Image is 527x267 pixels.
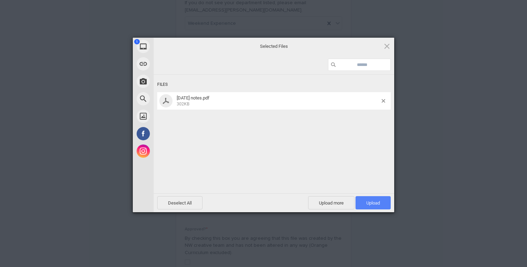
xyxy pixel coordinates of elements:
[133,38,216,55] div: My Device
[175,95,382,107] span: Aug 2324 notes.pdf
[133,125,216,142] div: Facebook
[204,43,344,49] span: Selected Files
[177,95,209,101] span: [DATE] notes.pdf
[308,196,354,209] span: Upload more
[177,102,189,106] span: 302KB
[366,200,380,206] span: Upload
[133,90,216,107] div: Web Search
[157,196,203,209] span: Deselect All
[134,39,140,44] span: 1
[133,142,216,160] div: Instagram
[133,73,216,90] div: Take Photo
[383,42,391,50] span: Click here or hit ESC to close picker
[356,196,391,209] span: Upload
[157,78,391,91] div: Files
[133,55,216,73] div: Link (URL)
[133,107,216,125] div: Unsplash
